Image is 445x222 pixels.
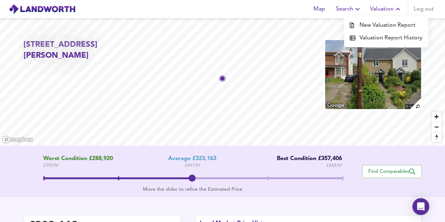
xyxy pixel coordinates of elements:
[344,32,428,44] a: Valuation Report History
[431,132,441,142] button: Reset bearing to north
[43,186,342,193] div: Move the slider to refine the Estimated Price
[24,39,151,62] h2: [STREET_ADDRESS][PERSON_NAME]
[411,2,437,16] button: Log out
[333,2,364,16] button: Search
[272,156,342,162] div: Best Condition £357,406
[324,39,421,110] img: property
[308,2,330,16] button: Map
[409,98,422,110] img: search
[311,4,328,14] span: Map
[367,2,405,16] button: Valuation
[362,165,422,178] button: Find Comparables
[370,4,402,14] span: Valuation
[344,19,428,32] a: New Valuation Report
[43,156,113,162] span: Worst Condition £288,920
[336,4,362,14] span: Search
[2,135,33,144] a: Mapbox homepage
[431,122,441,132] button: Zoom out
[43,162,113,169] span: £ 395 / ft²
[168,156,216,162] div: Average £323,163
[185,162,200,169] span: £ 441 / ft²
[8,4,76,14] img: logo
[366,168,418,175] span: Find Comparables
[412,198,429,215] div: Open Intercom Messenger
[326,162,342,169] span: £ 488 / ft²
[414,4,434,14] span: Log out
[431,112,441,122] button: Zoom in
